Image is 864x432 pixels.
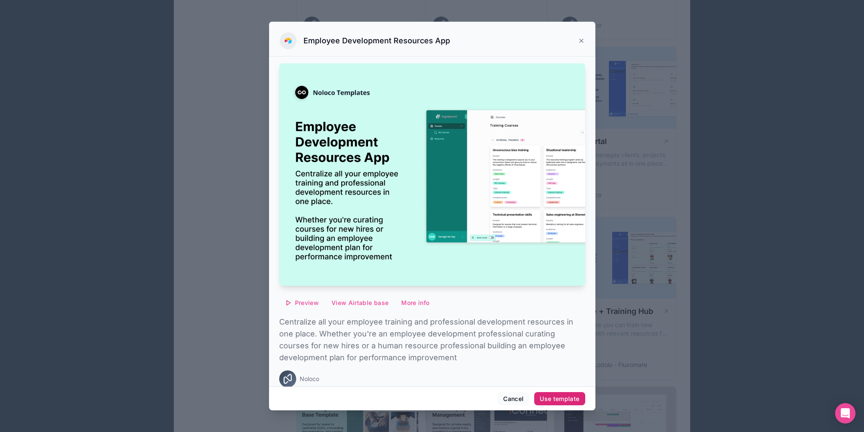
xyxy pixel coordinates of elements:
span: Preview [295,299,319,307]
p: Centralize all your employee training and professional development resources in one place. Whethe... [279,316,585,364]
button: Cancel [498,392,529,406]
button: View Airtable base [326,296,394,310]
h3: Employee Development Resources App [303,36,450,46]
div: Open Intercom Messenger [835,403,856,424]
img: Airtable Logo [285,37,292,44]
button: More info [396,296,435,310]
button: Preview [279,296,324,310]
button: Use template [534,392,585,406]
div: Use template [540,395,579,403]
span: Noloco [300,375,319,383]
img: Employee Development Resources App [279,63,585,286]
